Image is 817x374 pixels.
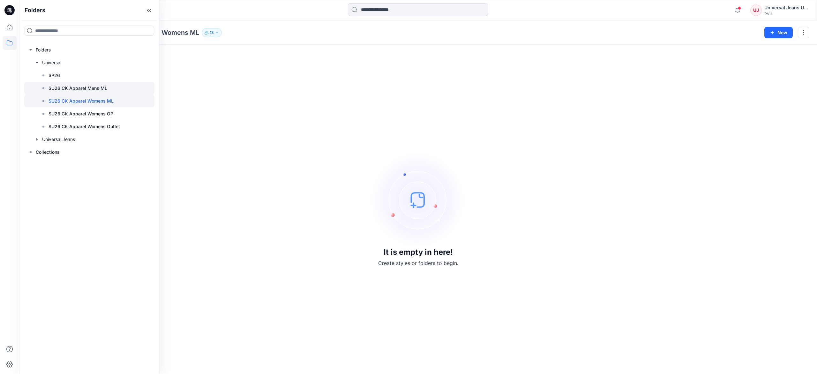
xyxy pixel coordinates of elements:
[49,123,120,130] p: SU26 CK Apparel Womens Outlet
[384,248,453,257] h3: It is empty in here!
[49,84,107,92] p: SU26 CK Apparel Mens ML
[202,28,222,37] button: 13
[764,27,793,38] button: New
[370,152,466,248] img: empty-state-image.svg
[49,72,60,79] p: SP26
[49,110,113,118] p: SU26 CK Apparel Womens OP
[378,259,458,267] p: Create styles or folders to begin.
[764,4,809,12] div: Universal Jeans Universal Jeans
[49,97,114,105] p: SU26 CK Apparel Womens ML
[764,12,809,16] div: PVH
[750,4,762,16] div: UJ
[36,148,60,156] p: Collections
[210,29,214,36] p: 13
